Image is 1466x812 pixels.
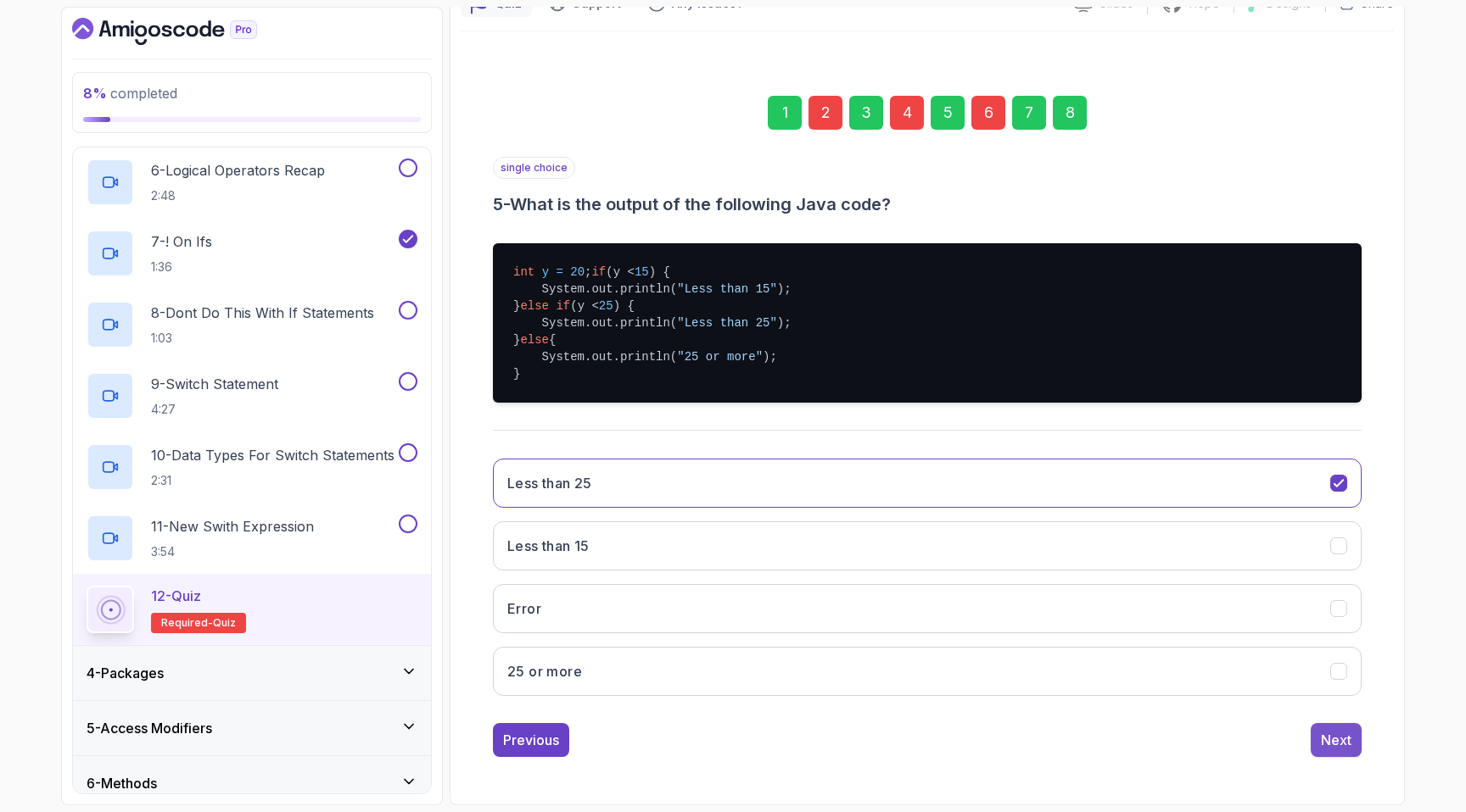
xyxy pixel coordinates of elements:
span: Required- [161,616,213,630]
span: "Less than 25" [677,316,777,330]
h3: Less than 15 [507,536,590,556]
div: Next [1321,730,1351,750]
p: 1:03 [151,330,374,347]
span: quiz [213,616,236,630]
p: 10 - Data Types For Switch Statements [151,445,394,465]
button: 4-Packages [73,646,431,700]
button: Previous [493,723,569,757]
button: 7-! On Ifs1:36 [87,230,417,277]
button: 9-Switch Statement4:27 [87,372,417,420]
p: 2:31 [151,472,394,489]
span: "25 or more" [677,350,763,364]
span: 15 [635,265,649,279]
div: 4 [890,96,924,130]
button: 10-Data Types For Switch Statements2:31 [87,443,417,491]
h3: 25 or more [507,661,582,681]
p: 11 - New Swith Expression [151,516,314,537]
h3: 5 - What is the output of the following Java code? [493,192,1362,216]
p: 9 - Switch Statement [151,374,278,394]
h3: 5 - Access Modifiers [87,718,212,738]
span: y [542,265,549,279]
span: if [556,299,570,313]
span: else [520,299,549,313]
button: 5-Access Modifiers [73,701,431,755]
div: 7 [1012,96,1046,130]
div: 8 [1053,96,1087,130]
button: Less than 25 [493,459,1362,508]
h3: 4 - Packages [87,663,164,683]
button: Error [493,584,1362,633]
span: completed [83,85,177,102]
h3: 6 - Methods [87,773,157,793]
span: "Less than 15" [677,282,777,296]
pre: ; (y < ) { System.out.println( ); } (y < ) { System.out.println( ); } { System.out.println( ); } [493,243,1362,403]
p: 7 - ! On Ifs [151,231,212,252]
div: 1 [768,96,802,130]
h3: Less than 25 [507,473,592,493]
div: 5 [931,96,965,130]
button: 11-New Swith Expression3:54 [87,514,417,562]
p: 8 - Dont Do This With If Statements [151,303,374,323]
h3: Error [507,598,541,619]
p: 12 - Quiz [151,586,201,606]
button: 6-Methods [73,756,431,810]
button: Next [1311,723,1362,757]
p: 4:27 [151,401,278,418]
div: Previous [503,730,559,750]
p: 3:54 [151,543,314,560]
p: 2:48 [151,187,325,204]
p: single choice [493,157,575,179]
div: 6 [971,96,1005,130]
button: 8-Dont Do This With If Statements1:03 [87,301,417,348]
a: Dashboard [72,18,296,45]
button: 6-Logical Operators Recap2:48 [87,159,417,206]
p: 1:36 [151,259,212,275]
button: 25 or more [493,647,1362,696]
span: 8 % [83,85,107,102]
div: 2 [809,96,842,130]
span: else [520,333,549,347]
span: int [513,265,534,279]
span: 25 [599,299,613,313]
button: 12-QuizRequired-quiz [87,586,417,633]
button: Less than 15 [493,521,1362,570]
p: 6 - Logical Operators Recap [151,160,325,181]
span: 20 [570,265,585,279]
div: 3 [849,96,883,130]
span: if [591,265,606,279]
span: = [556,265,562,279]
